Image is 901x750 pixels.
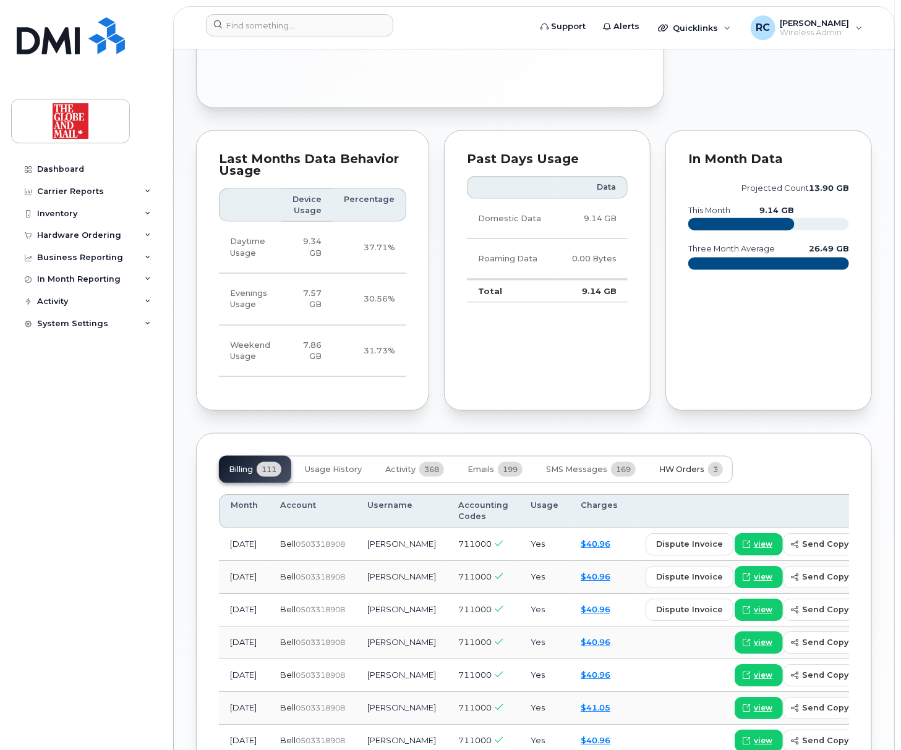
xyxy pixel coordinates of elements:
[356,659,447,692] td: [PERSON_NAME]
[708,462,723,477] span: 3
[296,703,345,712] span: 0503318908
[754,670,772,681] span: view
[756,20,770,35] span: RC
[296,605,345,614] span: 0503318908
[735,697,783,719] a: view
[281,274,333,326] td: 7.57 GB
[802,735,848,746] span: send copy
[802,669,848,681] span: send copy
[581,702,610,712] a: $41.05
[280,539,296,549] span: Bell
[356,692,447,725] td: [PERSON_NAME]
[281,188,333,222] th: Device Usage
[673,23,718,33] span: Quicklinks
[305,465,362,474] span: Usage History
[280,637,296,647] span: Bell
[780,28,850,38] span: Wireless Admin
[688,206,730,215] text: this month
[570,494,634,528] th: Charges
[467,153,628,166] div: Past Days Usage
[581,735,610,745] a: $40.96
[646,599,733,621] button: dispute invoice
[783,631,859,654] button: send copy
[557,239,628,279] td: 0.00 Bytes
[656,571,723,583] span: dispute invoice
[557,199,628,239] td: 9.14 GB
[551,20,586,33] span: Support
[219,594,269,626] td: [DATE]
[735,599,783,621] a: view
[356,626,447,659] td: [PERSON_NAME]
[467,199,557,239] td: Domestic Data
[458,604,492,614] span: 711000
[281,326,333,377] td: 7.86 GB
[735,533,783,555] a: view
[458,702,492,712] span: 711000
[646,566,733,588] button: dispute invoice
[219,222,281,274] td: Daytime Usage
[269,494,356,528] th: Account
[458,539,492,549] span: 711000
[458,670,492,680] span: 711000
[219,659,269,692] td: [DATE]
[219,494,269,528] th: Month
[802,636,848,648] span: send copy
[356,594,447,626] td: [PERSON_NAME]
[356,528,447,561] td: [PERSON_NAME]
[594,14,648,39] a: Alerts
[688,244,775,253] text: three month average
[780,18,850,28] span: [PERSON_NAME]
[783,533,859,555] button: send copy
[581,539,610,549] a: $40.96
[519,528,570,561] td: Yes
[219,561,269,594] td: [DATE]
[458,637,492,647] span: 711000
[519,494,570,528] th: Usage
[356,494,447,528] th: Username
[281,222,333,274] td: 9.34 GB
[735,631,783,654] a: view
[783,697,859,719] button: send copy
[280,604,296,614] span: Bell
[735,664,783,686] a: view
[519,659,570,692] td: Yes
[333,188,406,222] th: Percentage
[741,183,849,193] text: projected count
[219,326,406,377] tr: Friday from 6:00pm to Monday 8:00am
[280,735,296,745] span: Bell
[742,15,871,40] div: Richard Chan
[219,274,281,326] td: Evenings Usage
[656,604,723,615] span: dispute invoice
[519,626,570,659] td: Yes
[532,14,594,39] a: Support
[296,638,345,647] span: 0503318908
[546,465,607,474] span: SMS Messages
[802,538,848,550] span: send copy
[760,206,795,215] text: 9.14 GB
[280,571,296,581] span: Bell
[809,183,849,193] tspan: 13.90 GB
[219,626,269,659] td: [DATE]
[356,561,447,594] td: [PERSON_NAME]
[581,604,610,614] a: $40.96
[296,670,345,680] span: 0503318908
[581,571,610,581] a: $40.96
[447,494,519,528] th: Accounting Codes
[219,326,281,377] td: Weekend Usage
[557,176,628,198] th: Data
[219,528,269,561] td: [DATE]
[458,571,492,581] span: 711000
[581,637,610,647] a: $40.96
[809,244,849,253] text: 26.49 GB
[754,539,772,550] span: view
[467,239,557,279] td: Roaming Data
[646,533,733,555] button: dispute invoice
[219,274,406,326] tr: Weekdays from 6:00pm to 8:00am
[688,153,849,166] div: In Month Data
[333,222,406,274] td: 37.71%
[802,571,848,583] span: send copy
[296,539,345,549] span: 0503318908
[280,702,296,712] span: Bell
[498,462,523,477] span: 199
[754,604,772,615] span: view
